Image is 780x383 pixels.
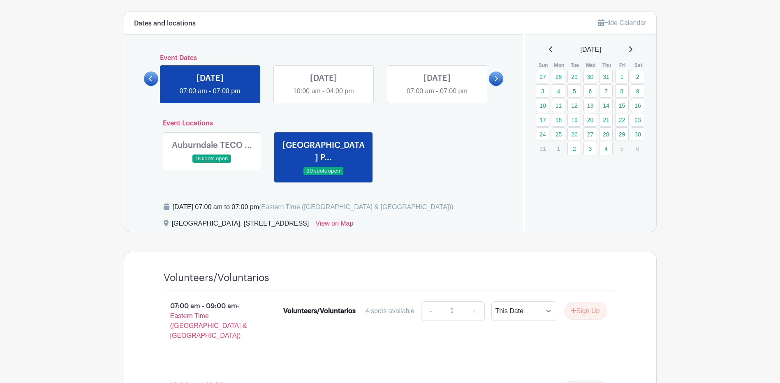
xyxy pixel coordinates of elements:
a: 3 [536,84,549,98]
a: 1 [615,70,629,83]
a: 23 [631,113,644,127]
a: 14 [599,99,613,112]
div: 4 spots available [366,306,414,316]
a: 30 [631,127,644,141]
a: 6 [583,84,597,98]
a: - [421,301,440,321]
a: 19 [567,113,581,127]
th: Fri [615,61,631,69]
a: 18 [552,113,565,127]
p: 5 [615,142,629,155]
a: 7 [599,84,613,98]
a: 16 [631,99,644,112]
a: 28 [599,127,613,141]
a: 30 [583,70,597,83]
a: 27 [583,127,597,141]
h4: Volunteers/Voluntarios [164,272,269,284]
a: 13 [583,99,597,112]
a: 22 [615,113,629,127]
a: 4 [552,84,565,98]
th: Mon [551,61,567,69]
a: 9 [631,84,644,98]
div: [DATE] 07:00 am to 07:00 pm [173,202,454,212]
p: 07:00 am - 09:00 am [150,298,271,344]
a: 5 [567,84,581,98]
th: Sat [630,61,646,69]
span: [DATE] [581,45,601,55]
p: 31 [536,142,549,155]
span: - Eastern Time ([GEOGRAPHIC_DATA] & [GEOGRAPHIC_DATA]) [170,302,247,339]
h6: Event Locations [156,120,491,127]
a: 2 [567,142,581,155]
th: Sun [535,61,551,69]
a: 28 [552,70,565,83]
a: 4 [599,142,613,155]
a: 8 [615,84,629,98]
a: 24 [536,127,549,141]
a: + [464,301,484,321]
a: 27 [536,70,549,83]
a: 12 [567,99,581,112]
div: [GEOGRAPHIC_DATA], [STREET_ADDRESS] [172,219,309,232]
a: 25 [552,127,565,141]
div: Volunteers/Voluntarios [283,306,356,316]
p: 6 [631,142,644,155]
a: 29 [615,127,629,141]
button: Sign Up [564,302,607,320]
th: Wed [583,61,599,69]
a: 21 [599,113,613,127]
a: 3 [583,142,597,155]
p: 1 [552,142,565,155]
a: 26 [567,127,581,141]
a: View on Map [315,219,353,232]
th: Tue [567,61,583,69]
a: Hide Calendar [598,19,646,26]
a: 15 [615,99,629,112]
a: 11 [552,99,565,112]
span: (Eastern Time ([GEOGRAPHIC_DATA] & [GEOGRAPHIC_DATA])) [259,203,454,210]
a: 17 [536,113,549,127]
a: 31 [599,70,613,83]
th: Thu [599,61,615,69]
h6: Dates and locations [134,20,196,28]
a: 10 [536,99,549,112]
a: 20 [583,113,597,127]
a: 29 [567,70,581,83]
a: 2 [631,70,644,83]
h6: Event Dates [158,54,489,62]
